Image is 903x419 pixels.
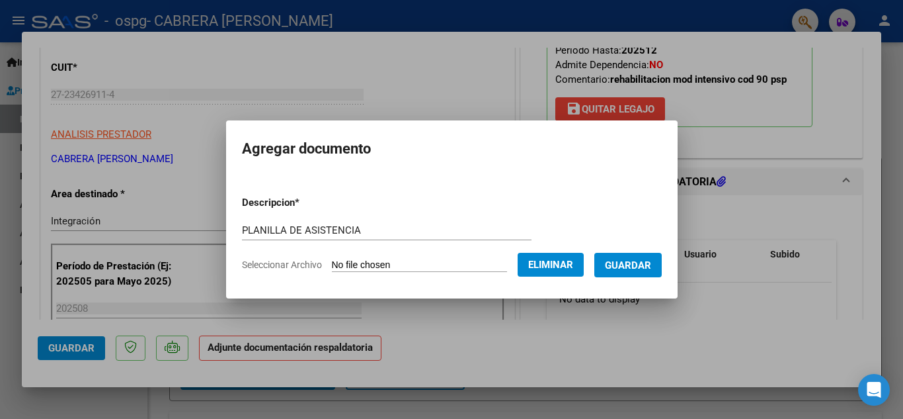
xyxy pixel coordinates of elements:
[858,374,890,406] div: Open Intercom Messenger
[594,253,662,277] button: Guardar
[518,253,584,277] button: Eliminar
[528,259,573,271] span: Eliminar
[242,195,368,210] p: Descripcion
[242,259,322,270] span: Seleccionar Archivo
[242,136,662,162] h2: Agregar documento
[605,259,651,271] span: Guardar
